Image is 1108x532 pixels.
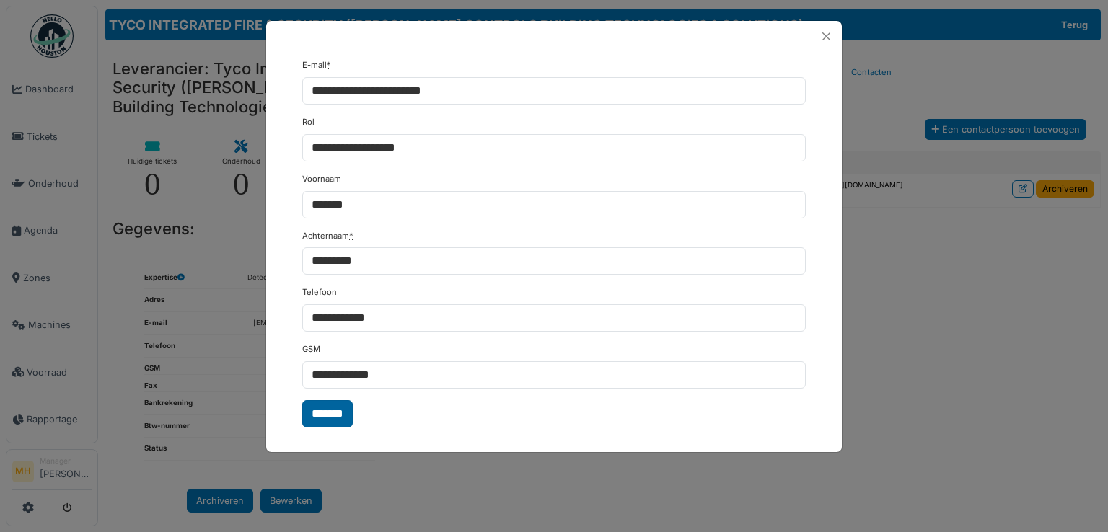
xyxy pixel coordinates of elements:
[817,27,836,46] button: Close
[302,230,353,242] label: Achternaam
[302,116,315,128] label: Rol
[302,173,341,185] label: Voornaam
[302,59,331,71] label: E-mail
[327,60,331,70] abbr: Verplicht
[302,286,337,298] label: Telefoon
[302,343,320,355] label: GSM
[349,231,353,241] abbr: Verplicht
